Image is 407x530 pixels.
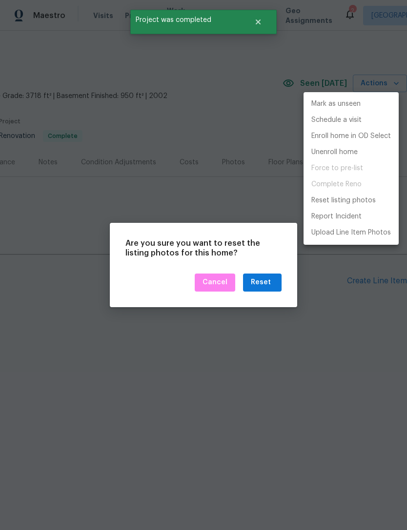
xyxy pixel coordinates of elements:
[311,99,361,109] p: Mark as unseen
[311,196,376,206] p: Reset listing photos
[311,212,362,222] p: Report Incident
[311,131,391,141] p: Enroll home in OD Select
[311,147,358,157] p: Unenroll home
[311,115,362,125] p: Schedule a visit
[311,228,391,238] p: Upload Line Item Photos
[304,177,399,193] span: Project is already completed
[304,160,399,177] span: Setup visit must be completed before moving home to pre-list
